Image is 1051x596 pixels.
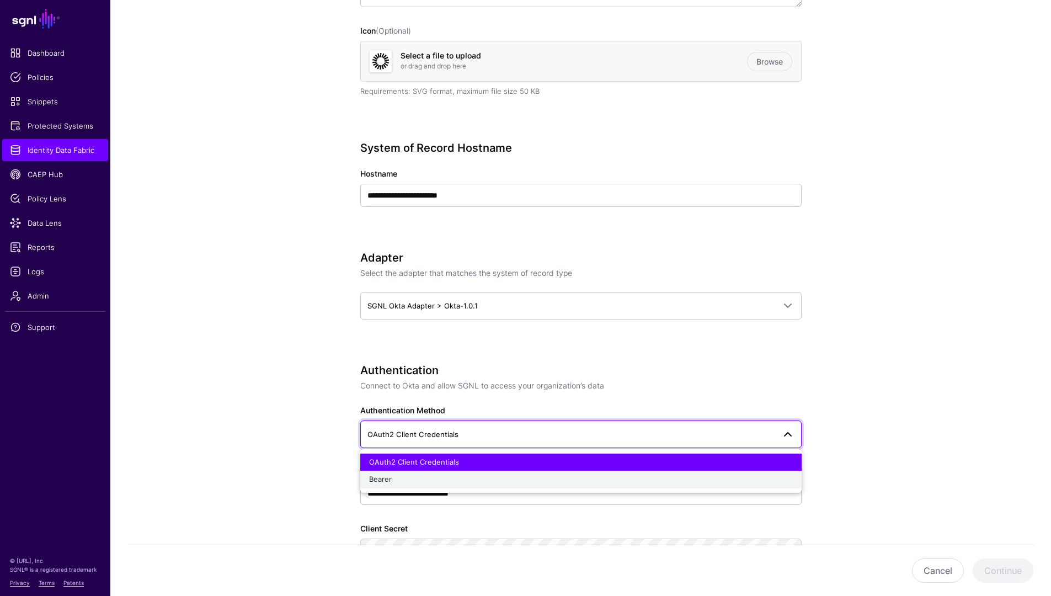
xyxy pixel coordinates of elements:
[10,266,100,277] span: Logs
[10,322,100,333] span: Support
[360,141,802,155] h3: System of Record Hostname
[369,475,392,483] span: Bearer
[360,454,802,471] button: OAuth2 Client Credentials
[10,145,100,156] span: Identity Data Fabric
[360,86,802,97] div: Requirements: SVG format, maximum file size 50 KB
[360,251,802,264] h3: Adapter
[10,217,100,228] span: Data Lens
[63,579,84,586] a: Patents
[2,285,108,307] a: Admin
[2,236,108,258] a: Reports
[10,47,100,58] span: Dashboard
[360,405,445,416] label: Authentication Method
[367,301,478,310] span: SGNL Okta Adapter > Okta-1.0.1
[10,556,100,565] p: © [URL], Inc
[10,579,30,586] a: Privacy
[912,558,964,583] button: Cancel
[401,51,747,61] h4: Select a file to upload
[360,267,802,279] p: Select the adapter that matches the system of record type
[360,523,408,534] label: Client Secret
[10,565,100,574] p: SGNL® is a registered trademark
[401,61,747,71] p: or drag and drop here
[2,163,108,185] a: CAEP Hub
[2,212,108,234] a: Data Lens
[39,579,55,586] a: Terms
[360,380,802,391] p: Connect to Okta and allow SGNL to access your organization’s data
[10,193,100,204] span: Policy Lens
[2,139,108,161] a: Identity Data Fabric
[10,72,100,83] span: Policies
[10,169,100,180] span: CAEP Hub
[7,7,104,31] a: SGNL
[10,290,100,301] span: Admin
[367,430,458,439] span: OAuth2 Client Credentials
[2,91,108,113] a: Snippets
[370,50,392,72] img: svg+xml;base64,PHN2ZyB3aWR0aD0iNjQiIGhlaWdodD0iNjQiIHZpZXdCb3g9IjAgMCA2NCA2NCIgZmlsbD0ibm9uZSIgeG...
[360,471,802,488] button: Bearer
[360,25,411,36] label: Icon
[2,260,108,283] a: Logs
[360,168,397,179] label: Hostname
[369,457,459,466] span: OAuth2 Client Credentials
[10,96,100,107] span: Snippets
[10,120,100,131] span: Protected Systems
[2,66,108,88] a: Policies
[10,242,100,253] span: Reports
[376,26,411,35] span: (Optional)
[2,42,108,64] a: Dashboard
[2,115,108,137] a: Protected Systems
[2,188,108,210] a: Policy Lens
[360,364,802,377] h3: Authentication
[747,52,792,71] a: Browse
